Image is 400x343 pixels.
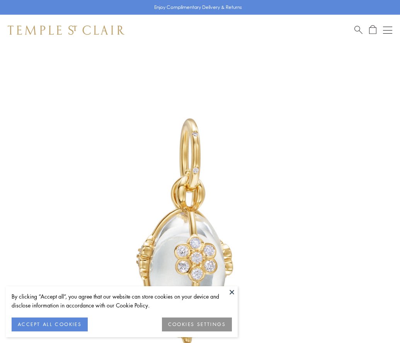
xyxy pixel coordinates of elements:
[12,292,232,310] div: By clicking “Accept all”, you agree that our website can store cookies on your device and disclos...
[369,25,376,35] a: Open Shopping Bag
[154,3,242,11] p: Enjoy Complimentary Delivery & Returns
[8,25,124,35] img: Temple St. Clair
[383,25,392,35] button: Open navigation
[162,318,232,331] button: COOKIES SETTINGS
[354,25,363,35] a: Search
[12,318,88,331] button: ACCEPT ALL COOKIES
